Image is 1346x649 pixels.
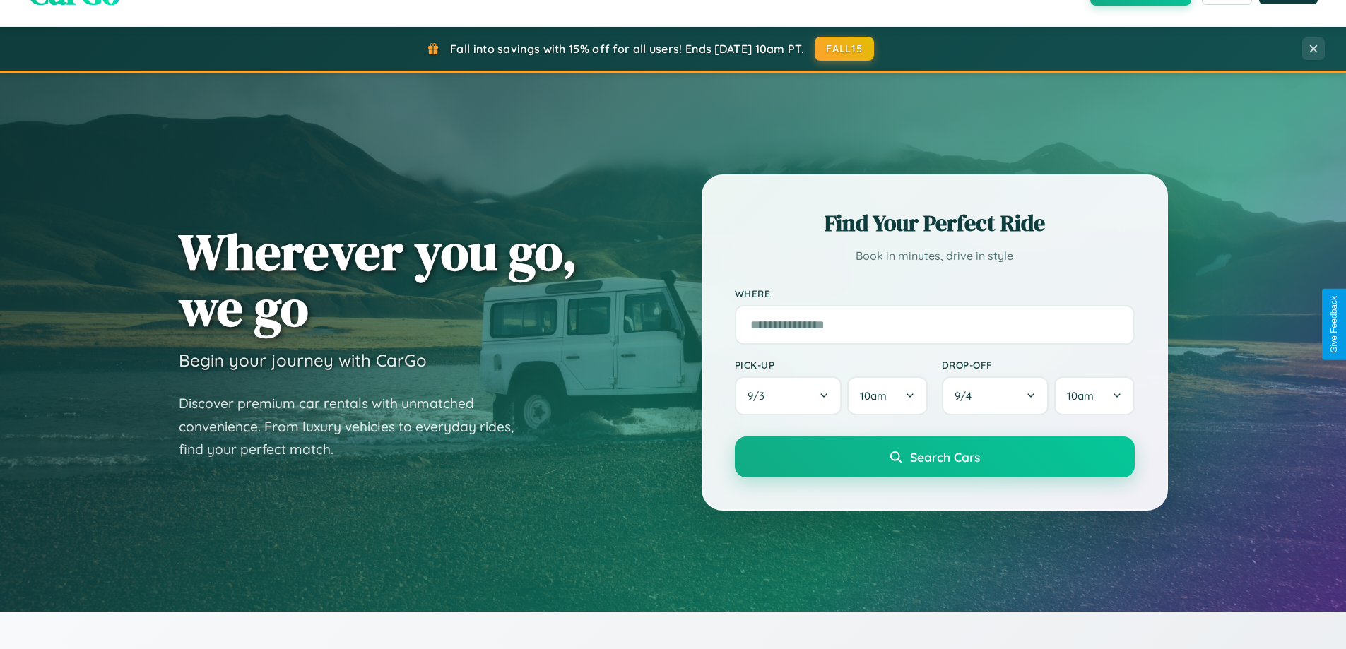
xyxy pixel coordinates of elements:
span: Fall into savings with 15% off for all users! Ends [DATE] 10am PT. [450,42,804,56]
button: Search Cars [735,436,1135,477]
button: 10am [1054,376,1134,415]
span: 10am [1067,389,1094,403]
button: 9/4 [942,376,1049,415]
span: 10am [860,389,887,403]
p: Book in minutes, drive in style [735,246,1135,266]
span: 9 / 4 [955,389,979,403]
label: Drop-off [942,359,1135,371]
h3: Begin your journey with CarGo [179,350,427,371]
label: Where [735,287,1135,299]
h2: Find Your Perfect Ride [735,208,1135,239]
span: Search Cars [910,449,980,465]
h1: Wherever you go, we go [179,224,577,335]
p: Discover premium car rentals with unmatched convenience. From luxury vehicles to everyday rides, ... [179,392,532,461]
label: Pick-up [735,359,928,371]
button: 9/3 [735,376,842,415]
span: 9 / 3 [748,389,772,403]
button: FALL15 [815,37,874,61]
div: Give Feedback [1329,296,1339,353]
button: 10am [847,376,927,415]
